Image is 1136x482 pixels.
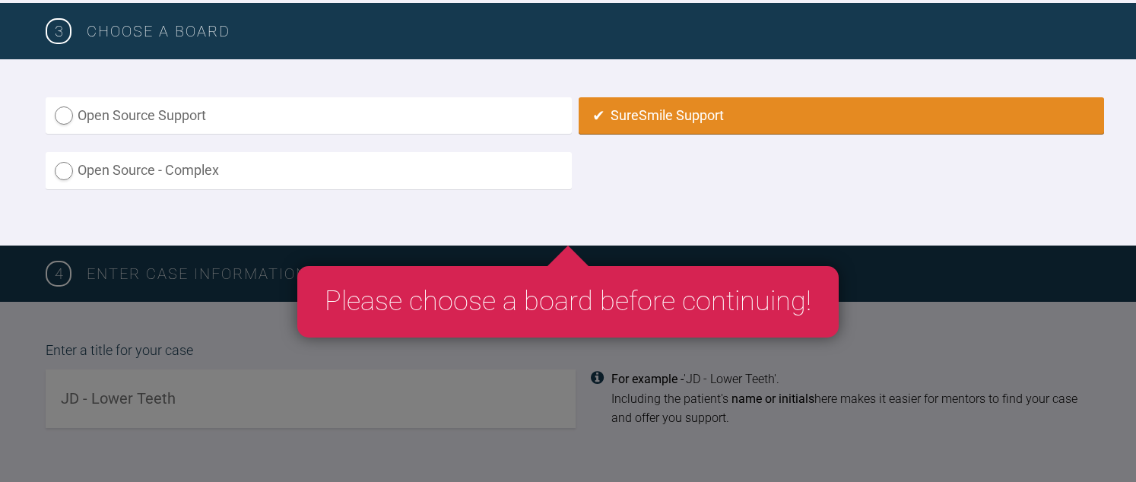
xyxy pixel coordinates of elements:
label: SureSmile Support [579,97,1105,135]
label: Open Source - Complex [46,152,572,189]
div: Please choose a board before continuing! [297,266,839,338]
span: 3 [46,18,71,44]
label: Open Source Support [46,97,572,135]
h3: Choose a board [87,19,1090,43]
